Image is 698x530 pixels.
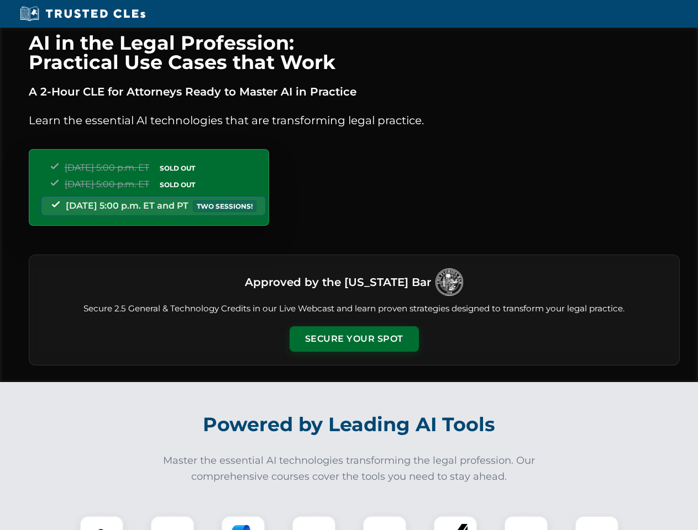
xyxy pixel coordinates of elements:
span: SOLD OUT [156,179,199,190]
p: A 2-Hour CLE for Attorneys Ready to Master AI in Practice [29,83,680,100]
p: Master the essential AI technologies transforming the legal profession. Our comprehensive courses... [156,453,543,485]
h2: Powered by Leading AI Tools [43,405,655,444]
span: SOLD OUT [156,162,199,174]
p: Secure 2.5 General & Technology Credits in our Live Webcast and learn proven strategies designed ... [43,303,666,315]
h1: AI in the Legal Profession: Practical Use Cases that Work [29,33,680,72]
img: Trusted CLEs [17,6,149,22]
span: [DATE] 5:00 p.m. ET [65,162,149,173]
span: [DATE] 5:00 p.m. ET [65,179,149,189]
button: Secure Your Spot [290,326,419,352]
h3: Approved by the [US_STATE] Bar [245,272,431,292]
p: Learn the essential AI technologies that are transforming legal practice. [29,112,680,129]
img: Logo [435,268,463,296]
